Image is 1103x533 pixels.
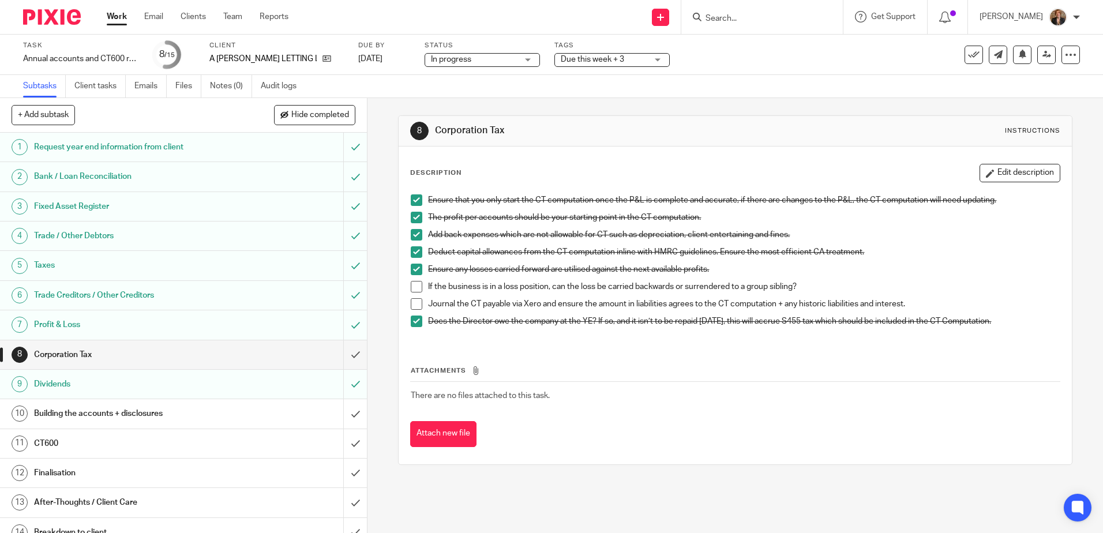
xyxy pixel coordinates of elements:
div: 8 [159,48,175,61]
p: A [PERSON_NAME] LETTING LTD [209,53,317,65]
div: 5 [12,258,28,274]
h1: Trade Creditors / Other Creditors [34,287,232,304]
a: Audit logs [261,75,305,97]
h1: Trade / Other Debtors [34,227,232,245]
h1: Dividends [34,376,232,393]
button: Attach new file [410,421,477,447]
a: Notes (0) [210,75,252,97]
a: Emails [134,75,167,97]
div: 13 [12,494,28,511]
button: Hide completed [274,105,355,125]
div: 4 [12,228,28,244]
div: 8 [410,122,429,140]
p: Journal the CT payable via Xero and ensure the amount in liabilities agrees to the CT computation... [428,298,1059,310]
img: Pixie [23,9,81,25]
div: 8 [12,347,28,363]
label: Due by [358,41,410,50]
p: Add back expenses which are not allowable for CT such as depreciation, client entertaining and fi... [428,229,1059,241]
a: Files [175,75,201,97]
h1: Taxes [34,257,232,274]
div: 10 [12,406,28,422]
a: Email [144,11,163,22]
p: The profit per accounts should be your starting point in the CT computation. [428,212,1059,223]
span: Hide completed [291,111,349,120]
a: Work [107,11,127,22]
div: 1 [12,139,28,155]
h1: Bank / Loan Reconciliation [34,168,232,185]
p: Description [410,168,462,178]
div: 9 [12,376,28,392]
span: Get Support [871,13,916,21]
h1: Profit & Loss [34,316,232,333]
h1: Corporation Tax [34,346,232,363]
span: [DATE] [358,55,382,63]
p: If the business is in a loss position, can the loss be carried backwards or surrendered to a grou... [428,281,1059,292]
p: Ensure any losses carried forward are utilised against the next available profits. [428,264,1059,275]
a: Clients [181,11,206,22]
button: Edit description [980,164,1060,182]
label: Tags [554,41,670,50]
p: Ensure that you only start the CT computation once the P&L is complete and accurate, if there are... [428,194,1059,206]
h1: Building the accounts + disclosures [34,405,232,422]
span: Due this week + 3 [561,55,624,63]
div: 2 [12,169,28,185]
a: Team [223,11,242,22]
p: Deduct capital allowances from the CT computation inline with HMRC guidelines. Ensure the most ef... [428,246,1059,258]
h1: Request year end information from client [34,138,232,156]
label: Client [209,41,344,50]
h1: After-Thoughts / Client Care [34,494,232,511]
div: 6 [12,287,28,303]
h1: Fixed Asset Register [34,198,232,215]
div: 3 [12,198,28,215]
label: Status [425,41,540,50]
span: There are no files attached to this task. [411,392,550,400]
input: Search [704,14,808,24]
div: Instructions [1005,126,1060,136]
img: WhatsApp%20Image%202025-04-23%20at%2010.20.30_16e186ec.jpg [1049,8,1067,27]
h1: CT600 [34,435,232,452]
div: 12 [12,465,28,481]
div: Annual accounts and CT600 return [23,53,138,65]
label: Task [23,41,138,50]
a: Subtasks [23,75,66,97]
small: /15 [164,52,175,58]
div: 7 [12,317,28,333]
p: [PERSON_NAME] [980,11,1043,22]
a: Reports [260,11,288,22]
h1: Finalisation [34,464,232,482]
span: Attachments [411,367,466,374]
h1: Corporation Tax [435,125,760,137]
div: 11 [12,436,28,452]
button: + Add subtask [12,105,75,125]
a: Client tasks [74,75,126,97]
span: In progress [431,55,471,63]
p: Does the Director owe the company at the YE? If so, and it isn’t to be repaid [DATE], this will a... [428,316,1059,327]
